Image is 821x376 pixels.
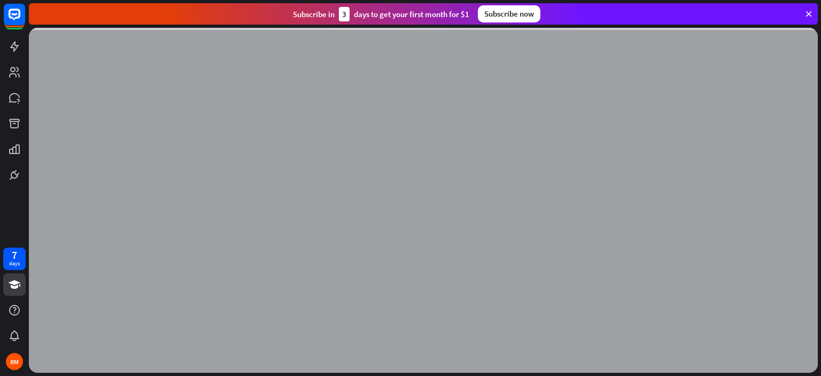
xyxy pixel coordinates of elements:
div: 3 [339,7,350,21]
div: Subscribe in days to get your first month for $1 [293,7,469,21]
div: Subscribe now [478,5,540,22]
div: 7 [12,250,17,260]
div: RM [6,353,23,370]
div: days [9,260,20,267]
a: 7 days [3,248,26,270]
